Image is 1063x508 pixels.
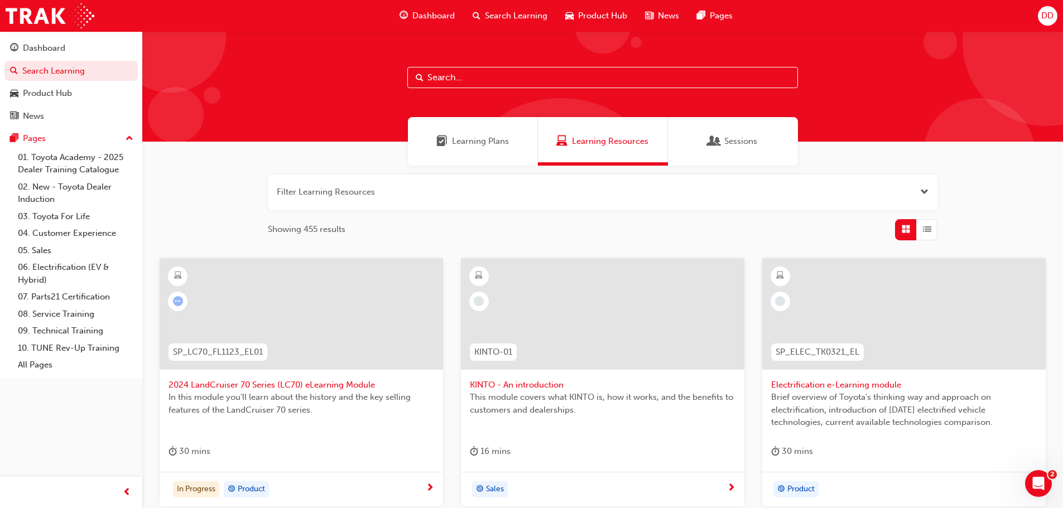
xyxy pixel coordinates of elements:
div: Profile image for Trak [94,40,129,75]
img: Trak [6,3,94,28]
div: Close [196,5,216,25]
button: DashboardSearch LearningProduct HubNews [4,36,138,128]
strong: You will be notified here and by email [22,143,162,163]
p: Trak has completed your ticket [11,95,212,107]
span: Learning Resources [556,135,567,148]
a: Product Hub [4,83,138,104]
a: Search Learning [4,61,138,81]
span: learningRecordVerb_ATTEMPT-icon [173,296,183,306]
span: target-icon [228,482,235,497]
a: 07. Parts21 Certification [13,288,138,306]
span: Product Hub [578,9,627,22]
span: 2024 LandCruiser 70 Series (LC70) eLearning Module [169,379,434,391]
span: Sessions [709,135,720,148]
span: Learning Plans [436,135,448,148]
div: Pages [23,132,46,145]
span: Pages [710,9,733,22]
span: guage-icon [400,9,408,23]
a: 04. Customer Experience [13,225,138,242]
a: car-iconProduct Hub [556,4,636,27]
span: learningResourceType_ELEARNING-icon [776,269,784,283]
span: This module covers what KINTO is, how it works, and the benefits to customers and dealerships. [470,391,735,416]
span: Learning Resources [572,135,648,148]
p: [PERSON_NAME][EMAIL_ADDRESS][PERSON_NAME][DOMAIN_NAME] [22,165,187,188]
iframe: Intercom live chat [1025,470,1052,497]
a: SP_ELEC_TK0321_ELElectrification e-Learning moduleBrief overview of Toyota’s thinking way and app... [762,258,1046,507]
a: 10. TUNE Rev-Up Training [13,340,138,357]
span: learningResourceType_ELEARNING-icon [174,269,182,283]
div: News [23,110,44,123]
span: Electrification e-Learning module [771,379,1037,391]
a: pages-iconPages [688,4,742,27]
span: Dashboard [412,9,455,22]
strong: Ticket ID [11,211,50,220]
span: Brief overview of Toyota’s thinking way and approach on electrification, introduction of [DATE] e... [771,391,1037,429]
div: 16 mins [470,444,511,458]
span: duration-icon [771,444,780,458]
div: In Progress [173,481,219,498]
span: car-icon [10,89,18,99]
span: Showing 455 results [268,223,345,236]
span: Search [416,71,424,84]
a: 06. Electrification (EV & Hybrid) [13,259,138,288]
a: Learning ResourcesLearning Resources [538,117,668,166]
span: prev-icon [123,486,131,500]
button: Open the filter [920,186,929,199]
span: duration-icon [169,444,177,458]
a: guage-iconDashboard [391,4,464,27]
span: next-icon [426,483,434,494]
a: 02. New - Toyota Dealer Induction [13,178,138,208]
a: 09. Technical Training [13,322,138,340]
span: Product [238,483,265,496]
div: 30 mins [169,444,210,458]
a: 01. Toyota Academy - 2025 Dealer Training Catalogue [13,149,138,178]
span: SP_LC70_FL1123_EL01 [173,346,263,359]
span: KINTO - An introduction [470,379,735,391]
span: In this module you'll learn about the history and the key selling features of the LandCruiser 70 ... [169,391,434,416]
span: learningResourceType_ELEARNING-icon [475,269,483,283]
span: Sessions [724,135,757,148]
span: target-icon [476,482,484,497]
a: SessionsSessions [668,117,798,166]
span: learningRecordVerb_NONE-icon [775,296,785,306]
span: duration-icon [470,444,478,458]
button: DD [1038,6,1057,26]
span: target-icon [777,482,785,497]
a: KINTO-01KINTO - An introductionThis module covers what KINTO is, how it works, and the benefits t... [461,258,744,507]
span: Learning Plans [452,135,509,148]
input: Search... [407,67,798,88]
span: car-icon [565,9,574,23]
span: search-icon [10,66,18,76]
a: search-iconSearch Learning [464,4,556,27]
a: 03. Toyota For Life [13,208,138,225]
span: Grid [902,223,910,236]
span: Search Learning [485,9,547,22]
span: pages-icon [697,9,705,23]
div: Product Hub [23,87,72,100]
button: Pages [4,128,138,149]
span: DD [1041,9,1054,22]
div: Dashboard [23,42,65,55]
div: 30 mins [771,444,813,458]
span: next-icon [727,483,735,494]
span: news-icon [645,9,653,23]
span: news-icon [10,112,18,122]
a: Dashboard [4,38,138,59]
a: news-iconNews [636,4,688,27]
span: up-icon [126,132,133,146]
a: 08. Service Training [13,306,138,323]
span: pages-icon [10,134,18,144]
span: learningRecordVerb_NONE-icon [474,296,484,306]
span: News [658,9,679,22]
button: go back [7,4,28,26]
span: guage-icon [10,43,18,54]
div: Resolved • [DATE] [11,81,212,93]
span: List [923,223,931,236]
h1: Manage Attendance [54,6,171,25]
a: All Pages [13,356,138,374]
p: #4959 [11,221,212,233]
a: Learning PlansLearning Plans [408,117,538,166]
